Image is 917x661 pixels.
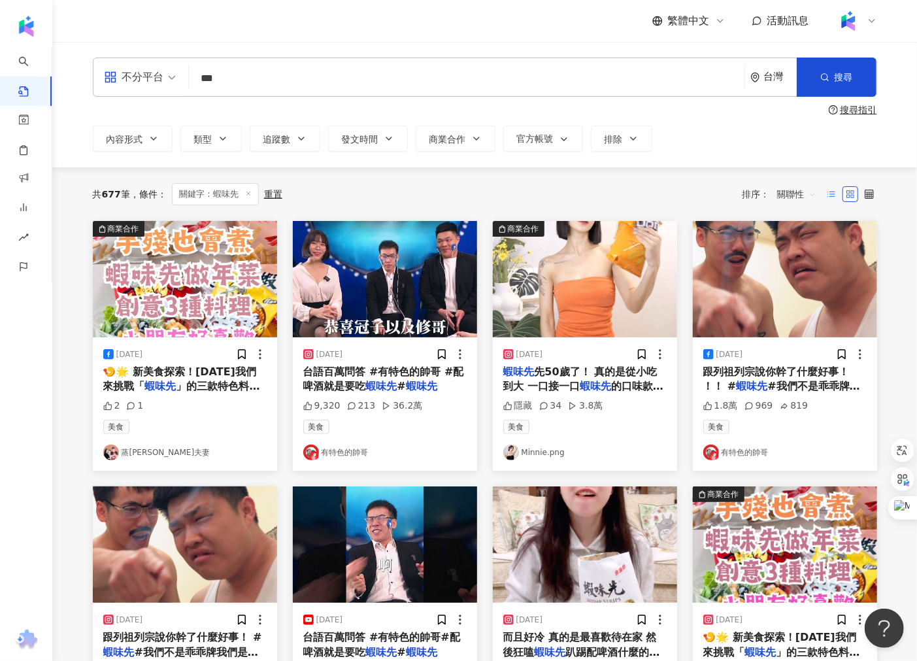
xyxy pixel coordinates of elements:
img: post-image [493,486,677,603]
img: post-image [93,486,277,603]
div: 36.2萬 [382,399,422,413]
div: 2 [103,399,120,413]
img: chrome extension [14,630,39,651]
span: 內容形式 [107,134,143,144]
button: 追蹤數 [250,126,320,152]
a: search [18,47,44,98]
span: #我們不是乖乖牌我們是 [703,380,860,407]
span: 台語百萬問答 #有特色的帥哥 #配啤酒就是要吃 [303,365,464,392]
span: 搜尋 [835,72,853,82]
img: post-image [493,221,677,337]
mark: 蝦味先 [406,646,437,658]
div: 重置 [264,189,282,199]
img: post-image [693,486,877,603]
span: 跟列祖列宗說你幹了什麼好事！ # [103,631,262,643]
span: 關鍵字：蝦味先 [172,183,259,205]
div: 不分平台 [104,67,164,88]
span: question-circle [829,105,838,114]
button: 商業合作 [493,221,677,337]
div: 台灣 [764,71,797,82]
mark: 蝦味先 [745,646,776,658]
div: 213 [347,399,376,413]
a: KOL Avatar蒸[PERSON_NAME]夫妻 [103,445,267,460]
mark: 蝦味先 [580,380,611,392]
div: 1 [126,399,143,413]
mark: 蝦味先 [503,365,535,378]
span: 條件 ： [130,189,167,199]
button: 發文時間 [328,126,408,152]
span: 繁體中文 [668,14,710,28]
span: 商業合作 [429,134,466,144]
div: 隱藏 [503,399,533,413]
img: Kolr%20app%20icon%20%281%29.png [836,8,861,33]
span: 美食 [503,420,529,434]
mark: 蝦味先 [366,380,397,392]
span: 美食 [703,420,729,434]
mark: 蝦味先 [145,380,176,392]
button: 商業合作 [416,126,495,152]
span: 關聯性 [777,184,816,205]
button: 搜尋 [797,58,876,97]
img: KOL Avatar [703,445,719,460]
div: 商業合作 [108,222,139,235]
mark: 蝦味先 [535,646,566,658]
div: 排序： [742,184,824,205]
img: logo icon [16,16,37,37]
span: appstore [104,71,117,84]
button: 商業合作 [693,486,877,603]
div: 969 [744,399,773,413]
iframe: Help Scout Beacon - Open [865,609,904,648]
span: 類型 [194,134,212,144]
span: # [397,380,406,392]
div: [DATE] [716,349,743,360]
span: 677 [102,189,121,199]
div: 3.8萬 [568,399,603,413]
span: 先50歲了！ 真的是從小吃到大 一口接一口 [503,365,658,392]
span: # [397,646,406,658]
span: environment [750,73,760,82]
span: 發文時間 [342,134,378,144]
a: KOL Avatar有特色的帥哥 [303,445,467,460]
span: 追蹤數 [263,134,291,144]
div: 819 [780,399,809,413]
span: 台語百萬問答 #有特色的帥哥#配啤酒就是要吃 [303,631,460,658]
img: post-image [293,221,477,337]
div: [DATE] [716,615,743,626]
div: [DATE] [116,615,143,626]
span: 官方帳號 [517,133,554,144]
span: 排除 [605,134,623,144]
span: 而且好冷 真的是最喜歡待在家 然後狂嗑 [503,631,657,658]
button: 排除 [591,126,652,152]
button: 內容形式 [93,126,173,152]
img: KOL Avatar [103,445,119,460]
span: rise [18,224,29,254]
span: 🍤🌟 新美食探索！[DATE]我們來挑戰「 [103,365,256,392]
div: 共 筆 [93,189,130,199]
div: [DATE] [316,349,343,360]
span: #我們不是乖乖牌我們是 [135,646,258,658]
span: 美食 [103,420,129,434]
div: 商業合作 [708,488,739,501]
div: 1.8萬 [703,399,738,413]
img: KOL Avatar [303,445,319,460]
div: [DATE] [316,615,343,626]
img: post-image [693,221,877,337]
mark: 蝦味先 [103,646,135,658]
span: 跟列祖列宗說你幹了什麼好事！ ！！ # [703,365,850,392]
button: 類型 [180,126,242,152]
mark: 蝦味先 [406,380,437,392]
div: 9,320 [303,399,341,413]
div: [DATE] [116,349,143,360]
mark: 蝦味先 [736,380,767,392]
span: 🍤🌟 新美食探索！[DATE]我們來挑戰「 [703,631,856,658]
div: 商業合作 [508,222,539,235]
span: 」的三款特色料理！🎉🍤 超蝦[PERSON_NAME]：簡單、清爽，但絕對不缺少美味！這款[PERSON_NAME]融合了新鮮蔬菜以及香氣撲鼻的 [103,380,263,466]
span: 活動訊息 [767,14,809,27]
img: post-image [293,486,477,603]
mark: 蝦味先 [366,646,397,658]
button: 商業合作 [93,221,277,337]
span: 美食 [303,420,329,434]
div: [DATE] [516,349,543,360]
div: [DATE] [516,615,543,626]
div: 搜尋指引 [841,105,877,115]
